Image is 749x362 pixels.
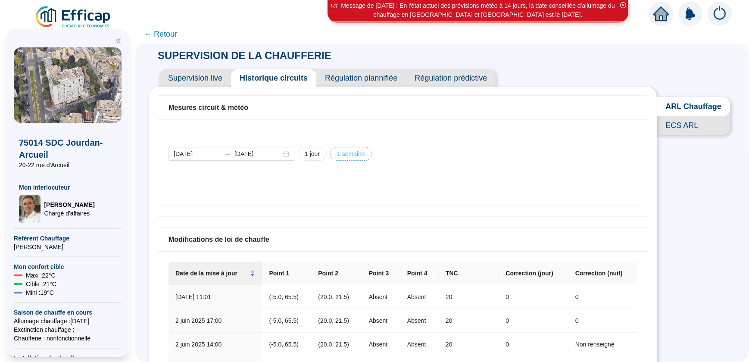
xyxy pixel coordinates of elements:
[26,288,54,297] span: Mini : 19 °C
[400,285,439,309] td: Absent
[330,3,337,9] i: 1 / 3
[329,1,627,19] div: Message de [DATE] : En l'état actuel des prévisions météo à 14 jours, la date conseillée d'alluma...
[311,333,362,356] td: (20.0, 21.5)
[330,147,372,161] button: 1 semaine
[708,2,732,26] img: alerts
[653,6,669,22] span: home
[400,333,439,356] td: Absent
[44,200,94,209] span: [PERSON_NAME]
[362,262,400,285] th: Point 3
[19,137,116,161] span: 75014 SDC Jourdan-Arcueil
[262,262,311,285] th: Point 1
[305,150,320,159] span: 1 jour
[234,150,281,159] input: Date de fin
[362,333,400,356] td: Absent
[149,50,340,61] span: SUPERVISION DE LA CHAUFFERIE
[311,285,362,309] td: (20.0, 21.5)
[362,309,400,333] td: Absent
[311,309,362,333] td: (20.0, 21.5)
[568,262,638,285] th: Correction (nuit)
[19,161,116,169] span: 20-22 rue d'Arcueil
[316,69,406,87] span: Régulation plannifiée
[568,285,638,309] td: 0
[175,268,248,278] span: Date de la mise à jour
[19,183,116,192] span: Mon interlocuteur
[439,309,499,333] td: 20
[14,243,122,251] span: [PERSON_NAME]
[144,28,177,40] span: ← Retour
[34,5,112,29] img: efficap energie logo
[678,2,702,26] img: alerts
[159,69,231,87] span: Supervision live
[568,333,638,356] td: Non renseigné
[337,150,365,159] span: 1 semaine
[115,38,122,44] span: double-left
[439,262,499,285] th: TNC
[262,285,311,309] td: (-5.0, 65.5)
[406,69,496,87] span: Régulation prédictive
[568,309,638,333] td: 0
[499,285,568,309] td: 0
[26,280,56,288] span: Cible : 21 °C
[14,334,122,343] span: Chaufferie : non fonctionnelle
[657,116,730,135] span: ECS ARL
[14,317,122,325] span: Allumage chauffage : [DATE]
[224,150,231,157] span: to
[169,262,262,285] th: Date de la mise à jour
[400,262,439,285] th: Point 4
[499,309,568,333] td: 0
[499,333,568,356] td: 0
[14,308,122,317] span: Saison de chauffe en cours
[224,150,231,157] span: swap-right
[620,2,626,8] span: close-circle
[169,309,262,333] td: 2 juin 2025 17:00
[44,209,94,218] span: Chargé d'affaires
[311,262,362,285] th: Point 2
[439,285,499,309] td: 20
[174,150,221,159] input: Date de début
[657,97,730,116] span: ARL Chauffage
[169,333,262,356] td: 2 juin 2025 14:00
[169,285,262,309] td: [DATE] 11:01
[298,147,327,161] button: 1 jour
[362,285,400,309] td: Absent
[26,271,56,280] span: Maxi : 22 °C
[169,103,637,113] div: Mesures circuit & météo
[231,69,316,87] span: Historique circuits
[499,262,568,285] th: Correction (jour)
[262,309,311,333] td: (-5.0, 65.5)
[14,325,122,334] span: Exctinction chauffage : --
[19,195,41,223] img: Chargé d'affaires
[14,234,122,243] span: Référent Chauffage
[262,333,311,356] td: (-5.0, 65.5)
[169,234,637,245] div: Modifications de loi de chauffe
[400,309,439,333] td: Absent
[439,333,499,356] td: 20
[14,262,122,271] span: Mon confort cible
